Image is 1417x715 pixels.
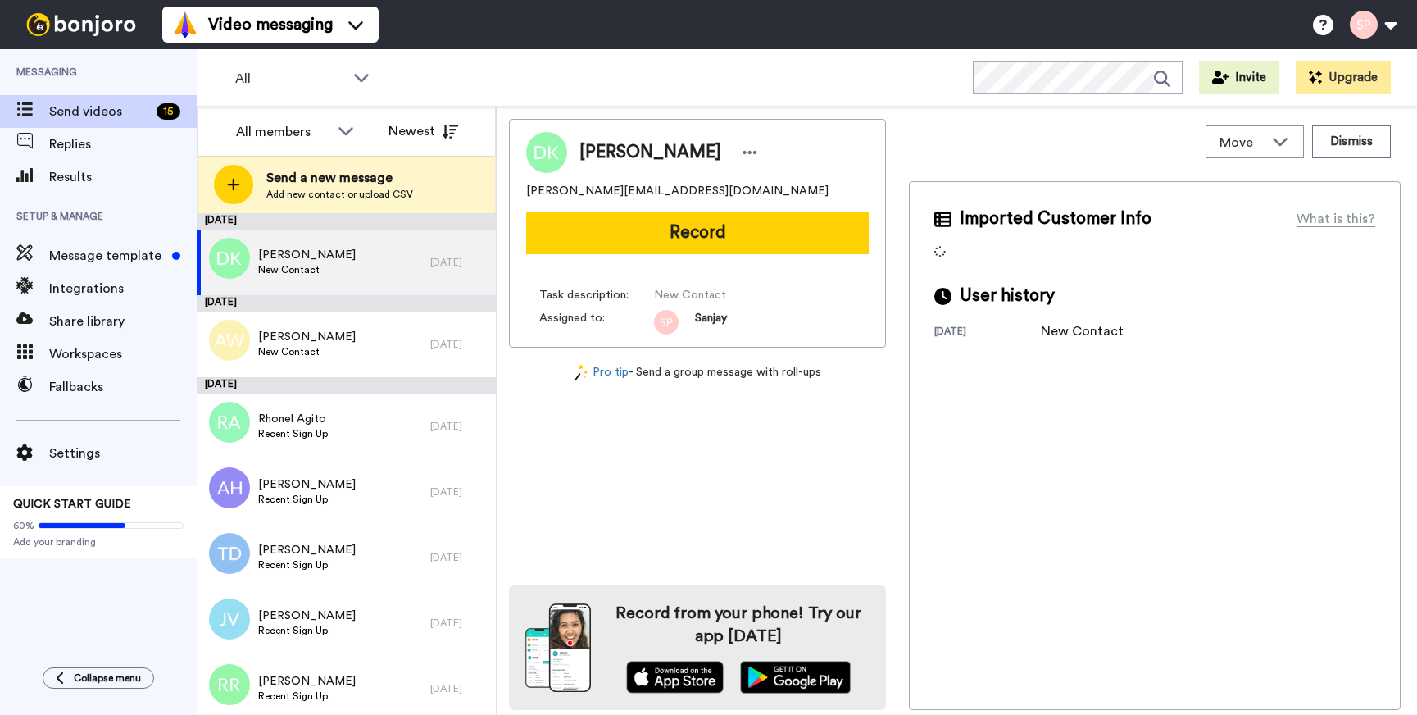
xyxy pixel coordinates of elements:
[258,624,356,637] span: Recent Sign Up
[1219,133,1264,153] span: Move
[960,284,1055,308] span: User history
[209,238,250,279] img: dk.png
[654,310,679,335] img: sp.png
[258,427,328,440] span: Recent Sign Up
[209,664,250,705] img: rr.png
[539,310,654,335] span: Assigned to:
[1296,61,1391,94] button: Upgrade
[258,542,356,558] span: [PERSON_NAME]
[575,364,589,381] img: magic-wand.svg
[235,69,345,89] span: All
[1297,209,1375,229] div: What is this?
[13,499,131,510] span: QUICK START GUIDE
[509,364,886,381] div: - Send a group message with roll-ups
[258,476,356,493] span: [PERSON_NAME]
[49,102,150,121] span: Send videos
[266,168,413,188] span: Send a new message
[960,207,1151,231] span: Imported Customer Info
[13,535,184,549] span: Add your branding
[157,103,180,120] div: 15
[209,402,250,443] img: ra.png
[209,467,250,508] img: ah.png
[49,377,197,397] span: Fallbacks
[607,602,870,648] h4: Record from your phone! Try our app [DATE]
[49,444,197,463] span: Settings
[740,661,851,694] img: playstore
[934,325,1041,341] div: [DATE]
[626,661,724,694] img: appstore
[1041,321,1124,341] div: New Contact
[430,485,488,499] div: [DATE]
[430,256,488,269] div: [DATE]
[49,134,197,154] span: Replies
[209,320,250,361] img: aw.png
[74,672,141,685] span: Collapse menu
[172,11,198,38] img: vm-color.svg
[266,188,413,201] span: Add new contact or upload CSV
[376,115,470,148] button: Newest
[49,279,197,298] span: Integrations
[13,519,34,532] span: 60%
[258,558,356,572] span: Recent Sign Up
[258,247,356,263] span: [PERSON_NAME]
[695,310,727,335] span: Sanjay
[258,329,356,345] span: [PERSON_NAME]
[49,344,197,364] span: Workspaces
[430,420,488,433] div: [DATE]
[526,212,869,254] button: Record
[430,551,488,564] div: [DATE]
[654,287,810,303] span: New Contact
[208,13,333,36] span: Video messaging
[579,140,721,165] span: [PERSON_NAME]
[258,608,356,624] span: [PERSON_NAME]
[197,377,496,394] div: [DATE]
[539,287,654,303] span: Task description :
[1312,125,1391,158] button: Dismiss
[575,364,629,381] a: Pro tip
[258,263,356,276] span: New Contact
[209,599,250,640] img: jv.png
[526,132,567,173] img: Image of Dev Kumar
[49,312,197,331] span: Share library
[258,411,328,427] span: Rhonel Agito
[258,690,356,703] span: Recent Sign Up
[197,213,496,230] div: [DATE]
[525,603,591,692] img: download
[209,533,250,574] img: td.png
[49,167,197,187] span: Results
[20,13,143,36] img: bj-logo-header-white.svg
[1199,61,1279,94] button: Invite
[430,682,488,695] div: [DATE]
[258,345,356,358] span: New Contact
[43,667,154,689] button: Collapse menu
[197,295,496,312] div: [DATE]
[430,617,488,630] div: [DATE]
[258,673,356,690] span: [PERSON_NAME]
[430,338,488,351] div: [DATE]
[236,122,329,142] div: All members
[526,183,829,199] span: [PERSON_NAME][EMAIL_ADDRESS][DOMAIN_NAME]
[49,246,166,266] span: Message template
[258,493,356,506] span: Recent Sign Up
